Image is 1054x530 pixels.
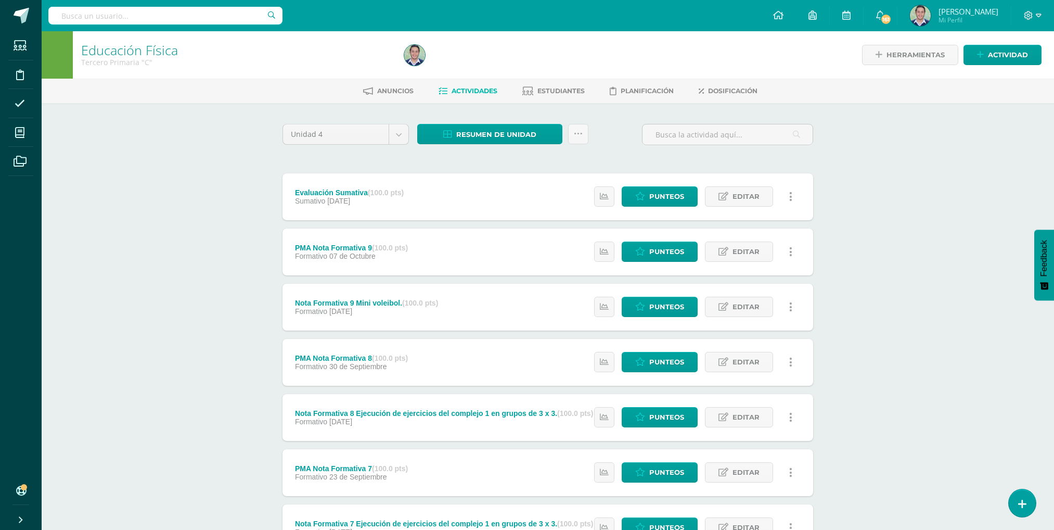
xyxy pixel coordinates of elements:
div: PMA Nota Formativa 8 [295,354,408,362]
span: Editar [732,463,760,482]
span: Resumen de unidad [456,125,536,144]
span: 07 de Octubre [329,252,376,260]
span: Editar [732,187,760,206]
span: Punteos [649,187,684,206]
span: Unidad 4 [291,124,381,144]
a: Anuncios [363,83,414,99]
span: [PERSON_NAME] [939,6,998,17]
span: 161 [880,14,892,25]
span: Punteos [649,352,684,372]
a: Planificación [610,83,674,99]
a: Herramientas [862,45,958,65]
span: Formativo [295,473,327,481]
span: Planificación [621,87,674,95]
button: Feedback - Mostrar encuesta [1034,230,1054,300]
strong: (100.0 pts) [368,188,404,197]
a: Resumen de unidad [417,124,562,144]
strong: (100.0 pts) [402,299,438,307]
span: Feedback [1039,240,1049,276]
span: Formativo [295,418,327,426]
img: 707b257b70002fbcf94b7b0c242b3eca.png [910,5,931,26]
span: Punteos [649,242,684,261]
a: Punteos [622,297,698,317]
span: 30 de Septiembre [329,362,387,371]
span: Anuncios [377,87,414,95]
img: 707b257b70002fbcf94b7b0c242b3eca.png [404,45,425,66]
span: Formativo [295,362,327,371]
a: Dosificación [699,83,757,99]
span: Punteos [649,408,684,427]
span: Editar [732,352,760,372]
strong: (100.0 pts) [372,244,408,252]
div: Nota Formativa 9 Mini voleibol. [295,299,438,307]
span: Editar [732,242,760,261]
span: Punteos [649,297,684,317]
div: PMA Nota Formativa 9 [295,244,408,252]
span: [DATE] [329,418,352,426]
span: Editar [732,408,760,427]
span: Mi Perfil [939,16,998,24]
span: Estudiantes [537,87,585,95]
div: Evaluación Sumativa [295,188,404,197]
strong: (100.0 pts) [557,409,593,418]
a: Punteos [622,242,698,262]
span: [DATE] [327,197,350,205]
a: Punteos [622,462,698,483]
a: Actividad [963,45,1042,65]
strong: (100.0 pts) [372,354,408,362]
a: Educación Física [81,41,178,59]
span: Dosificación [708,87,757,95]
div: Nota Formativa 8 Ejecución de ejercicios del complejo 1 en grupos de 3 x 3. [295,409,593,418]
input: Busca un usuario... [48,7,282,24]
span: Editar [732,297,760,317]
span: [DATE] [329,307,352,316]
span: Herramientas [886,45,945,65]
span: Formativo [295,252,327,260]
div: PMA Nota Formativa 7 [295,464,408,473]
span: Formativo [295,307,327,316]
a: Actividades [439,83,497,99]
strong: (100.0 pts) [372,464,408,473]
span: 23 de Septiembre [329,473,387,481]
a: Punteos [622,352,698,372]
span: Actividades [452,87,497,95]
strong: (100.0 pts) [557,520,593,528]
a: Punteos [622,407,698,427]
span: Punteos [649,463,684,482]
input: Busca la actividad aquí... [642,124,813,145]
span: Sumativo [295,197,325,205]
span: Actividad [988,45,1028,65]
div: Nota Formativa 7 Ejecución de ejercicios del complejo 1 en grupos de 3 x 3. [295,520,593,528]
div: Tercero Primaria 'C' [81,57,392,67]
a: Punteos [622,186,698,207]
h1: Educación Física [81,43,392,57]
a: Unidad 4 [283,124,408,144]
a: Estudiantes [522,83,585,99]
